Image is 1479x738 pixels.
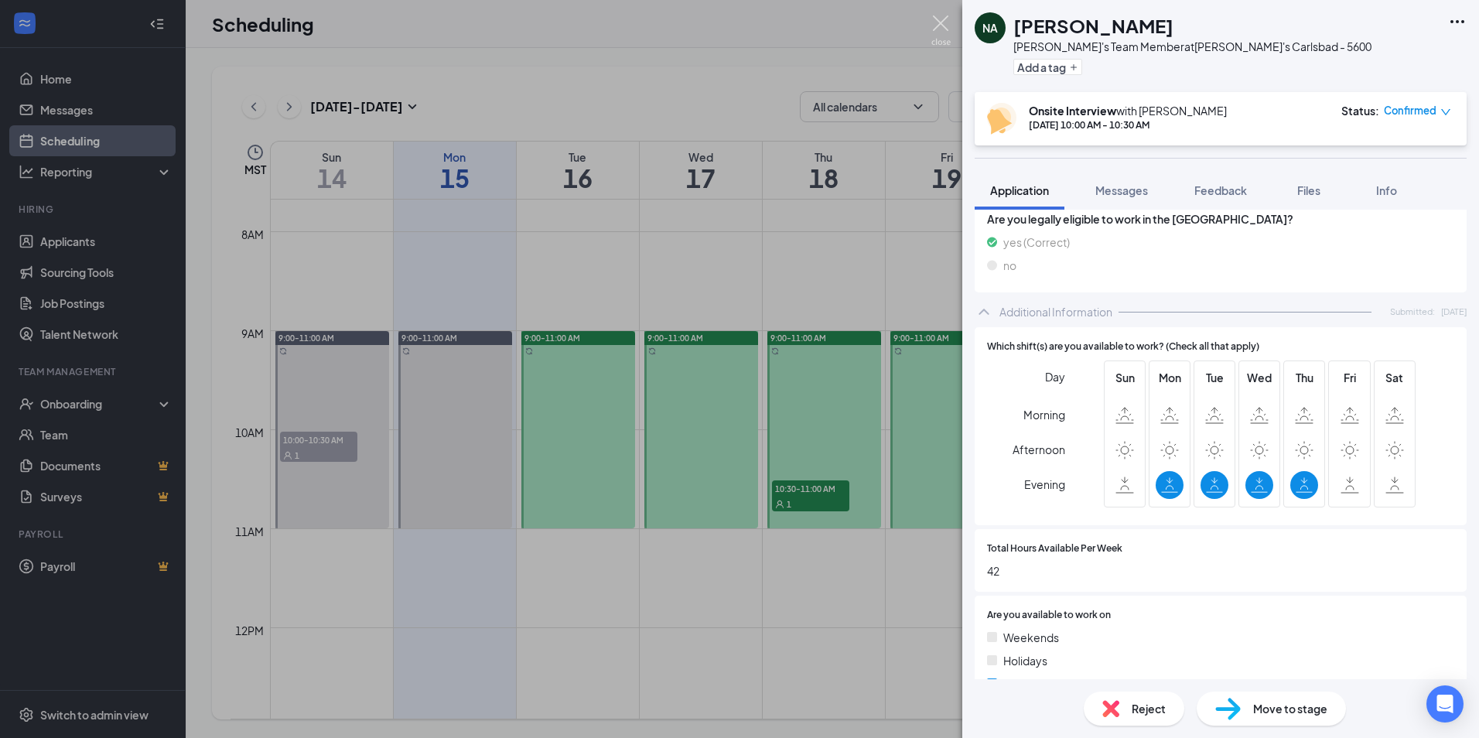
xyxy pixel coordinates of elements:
span: no [1003,257,1016,274]
span: Wed [1245,369,1273,386]
h1: [PERSON_NAME] [1013,12,1173,39]
span: Afternoon [1013,436,1065,463]
span: Are you available to work on [987,608,1111,623]
span: Are you legally eligible to work in the [GEOGRAPHIC_DATA]? [987,210,1454,227]
div: Open Intercom Messenger [1426,685,1464,723]
div: Status : [1341,103,1379,118]
svg: Plus [1069,63,1078,72]
span: Messages [1095,183,1148,197]
svg: ChevronUp [975,302,993,321]
div: with [PERSON_NAME] [1029,103,1227,118]
span: [DATE] [1441,305,1467,318]
span: Fri [1336,369,1364,386]
span: Evening [1024,470,1065,498]
b: Onsite Interview [1029,104,1116,118]
button: PlusAdd a tag [1013,59,1082,75]
span: Which shift(s) are you available to work? (Check all that apply) [987,340,1259,354]
div: [DATE] 10:00 AM - 10:30 AM [1029,118,1227,132]
span: Day [1045,368,1065,385]
span: Thu [1290,369,1318,386]
span: Reject [1132,700,1166,717]
div: [PERSON_NAME]'s Team Member at [PERSON_NAME]'s Carlsbad - 5600 [1013,39,1371,54]
span: Files [1297,183,1320,197]
span: Mon [1156,369,1184,386]
span: 42 [987,562,1454,579]
span: Sat [1381,369,1409,386]
span: Morning [1023,401,1065,429]
span: Submitted: [1390,305,1435,318]
span: Confirmed [1384,103,1436,118]
span: Move to stage [1253,700,1327,717]
span: Sun [1111,369,1139,386]
span: Holidays [1003,652,1047,669]
div: NA [982,20,998,36]
span: Application [990,183,1049,197]
span: Weekends [1003,629,1059,646]
span: yes (Correct) [1003,234,1070,251]
span: Neither [1003,675,1041,692]
div: Additional Information [999,304,1112,319]
span: Tue [1201,369,1228,386]
span: down [1440,107,1451,118]
svg: Ellipses [1448,12,1467,31]
span: Info [1376,183,1397,197]
span: Feedback [1194,183,1247,197]
span: Total Hours Available Per Week [987,542,1122,556]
